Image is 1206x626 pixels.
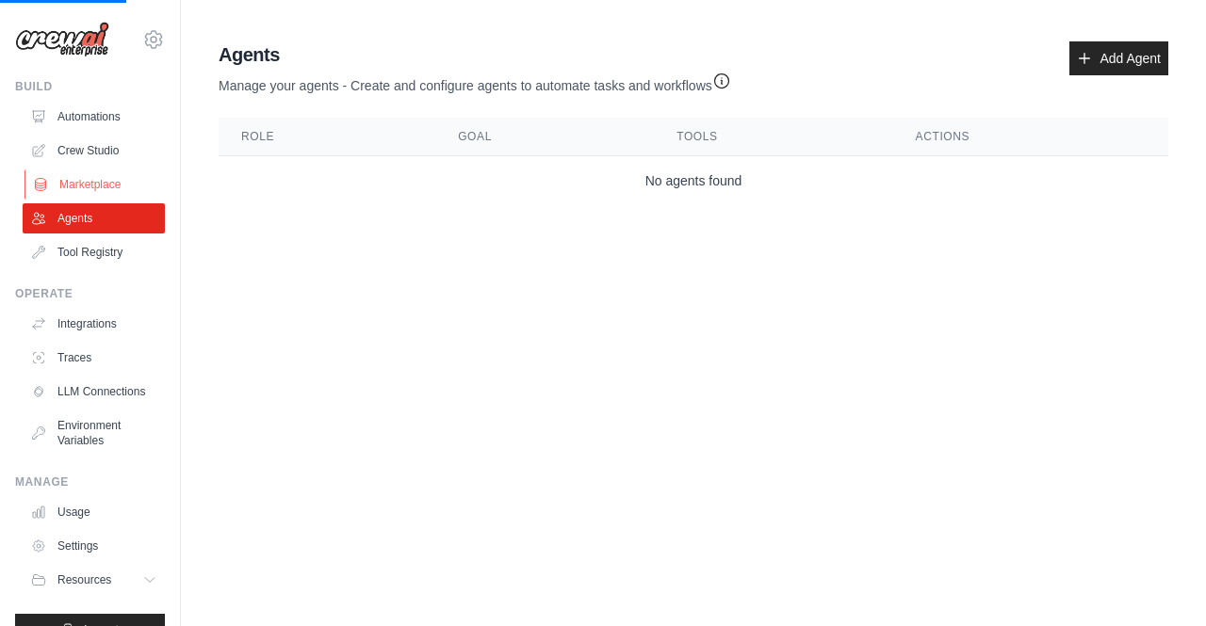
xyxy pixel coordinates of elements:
th: Actions [893,118,1168,156]
a: Integrations [23,309,165,339]
div: Build [15,79,165,94]
img: Logo [15,22,109,57]
a: Agents [23,203,165,233]
a: Tool Registry [23,237,165,267]
div: Manage [15,474,165,490]
p: Manage your agents - Create and configure agents to automate tasks and workflows [219,68,731,95]
a: Automations [23,102,165,132]
a: Usage [23,497,165,527]
th: Role [219,118,435,156]
button: Resources [23,565,165,595]
div: Operate [15,286,165,301]
a: Marketplace [24,169,167,200]
a: Crew Studio [23,136,165,166]
td: No agents found [219,156,1168,206]
th: Tools [654,118,892,156]
a: Traces [23,343,165,373]
th: Goal [435,118,654,156]
a: Add Agent [1069,41,1168,75]
a: LLM Connections [23,377,165,407]
a: Environment Variables [23,410,165,456]
h2: Agents [219,41,731,68]
span: Resources [57,572,111,587]
a: Settings [23,531,165,561]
